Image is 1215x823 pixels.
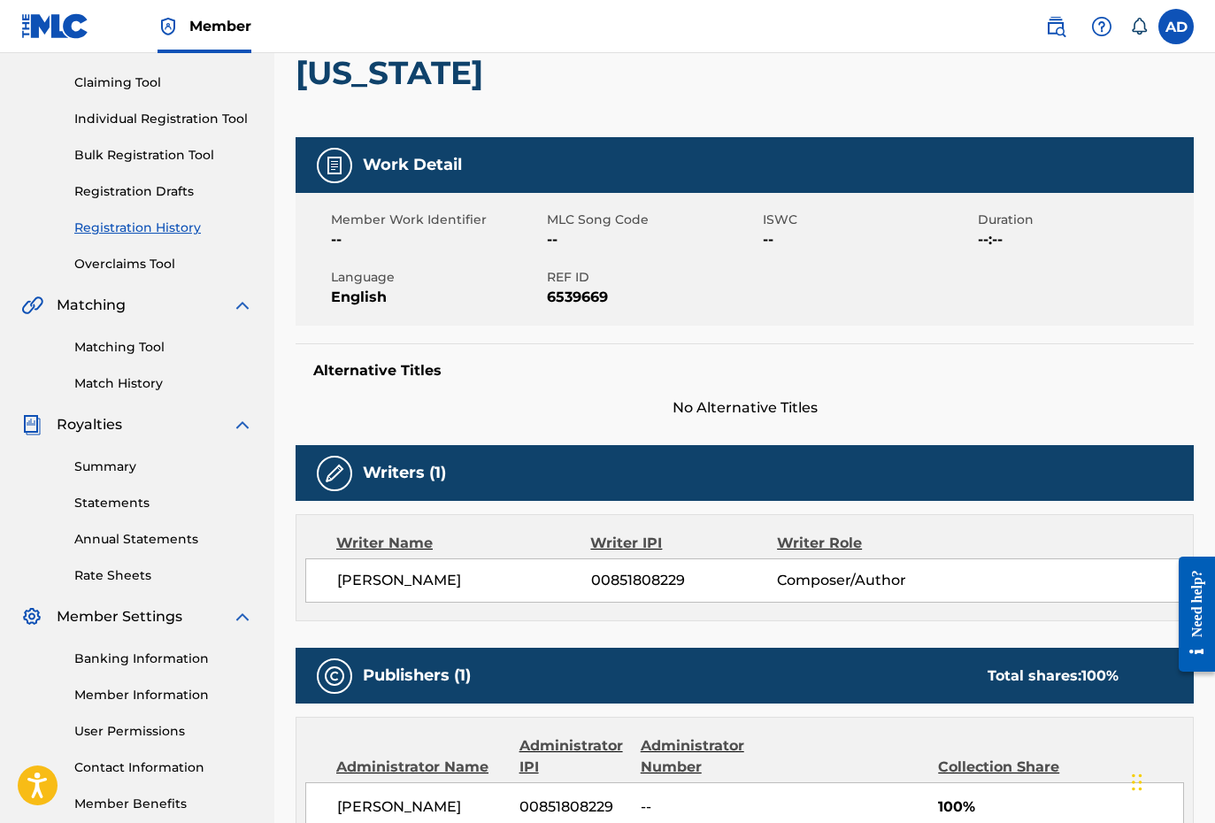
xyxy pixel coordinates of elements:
[591,570,777,591] span: 00851808229
[336,533,590,554] div: Writer Name
[74,758,253,777] a: Contact Information
[74,686,253,704] a: Member Information
[641,796,776,818] span: --
[777,533,947,554] div: Writer Role
[21,414,42,435] img: Royalties
[74,650,253,668] a: Banking Information
[547,229,758,250] span: --
[74,182,253,201] a: Registration Drafts
[74,255,253,273] a: Overclaims Tool
[57,414,122,435] span: Royalties
[74,73,253,92] a: Claiming Tool
[1158,9,1194,44] div: User Menu
[978,211,1189,229] span: Duration
[232,295,253,316] img: expand
[232,606,253,627] img: expand
[74,458,253,476] a: Summary
[324,665,345,687] img: Publishers
[519,735,627,778] div: Administrator IPI
[74,494,253,512] a: Statements
[324,463,345,484] img: Writers
[1084,9,1119,44] div: Help
[363,665,471,686] h5: Publishers (1)
[1091,16,1112,37] img: help
[74,338,253,357] a: Matching Tool
[74,722,253,741] a: User Permissions
[1038,9,1073,44] a: Public Search
[331,268,542,287] span: Language
[74,110,253,128] a: Individual Registration Tool
[232,414,253,435] img: expand
[590,533,777,554] div: Writer IPI
[337,570,591,591] span: [PERSON_NAME]
[1130,18,1148,35] div: Notifications
[547,268,758,287] span: REF ID
[331,211,542,229] span: Member Work Identifier
[1132,756,1142,809] div: Drag
[547,211,758,229] span: MLC Song Code
[74,795,253,813] a: Member Benefits
[337,796,506,818] span: [PERSON_NAME]
[74,566,253,585] a: Rate Sheets
[938,796,1183,818] span: 100%
[331,287,542,308] span: English
[296,53,492,93] h2: [US_STATE]
[777,570,946,591] span: Composer/Author
[988,665,1119,687] div: Total shares:
[324,155,345,176] img: Work Detail
[763,211,974,229] span: ISWC
[978,229,1189,250] span: --:--
[938,757,1065,778] div: Collection Share
[331,229,542,250] span: --
[336,757,506,778] div: Administrator Name
[74,374,253,393] a: Match History
[74,530,253,549] a: Annual Statements
[21,13,89,39] img: MLC Logo
[57,295,126,316] span: Matching
[158,16,179,37] img: Top Rightsholder
[519,796,627,818] span: 00851808229
[296,397,1194,419] span: No Alternative Titles
[547,287,758,308] span: 6539669
[1165,542,1215,688] iframe: Resource Center
[1127,738,1215,823] iframe: Chat Widget
[1045,16,1066,37] img: search
[763,229,974,250] span: --
[313,362,1176,380] h5: Alternative Titles
[363,463,446,483] h5: Writers (1)
[74,219,253,237] a: Registration History
[21,606,42,627] img: Member Settings
[57,606,182,627] span: Member Settings
[363,155,462,175] h5: Work Detail
[189,16,251,36] span: Member
[21,295,43,316] img: Matching
[1081,667,1119,684] span: 100 %
[74,146,253,165] a: Bulk Registration Tool
[641,735,776,778] div: Administrator Number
